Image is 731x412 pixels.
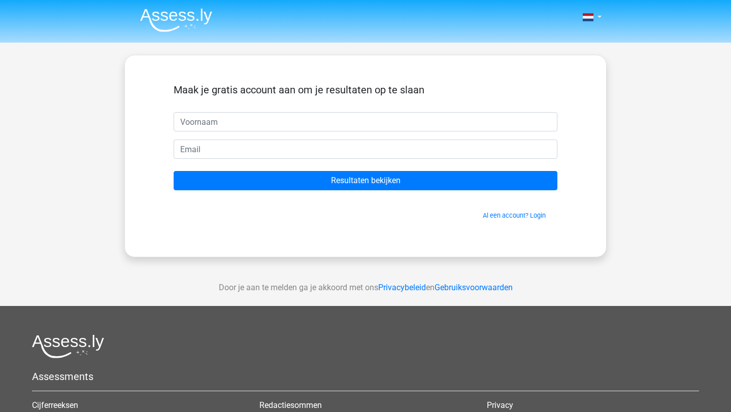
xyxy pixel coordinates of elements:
a: Redactiesommen [259,400,322,410]
h5: Maak je gratis account aan om je resultaten op te slaan [174,84,557,96]
img: Assessly [140,8,212,32]
input: Resultaten bekijken [174,171,557,190]
a: Al een account? Login [483,212,546,219]
a: Privacy [487,400,513,410]
a: Cijferreeksen [32,400,78,410]
a: Privacybeleid [378,283,426,292]
input: Email [174,140,557,159]
img: Assessly logo [32,334,104,358]
a: Gebruiksvoorwaarden [435,283,513,292]
h5: Assessments [32,370,699,383]
input: Voornaam [174,112,557,131]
